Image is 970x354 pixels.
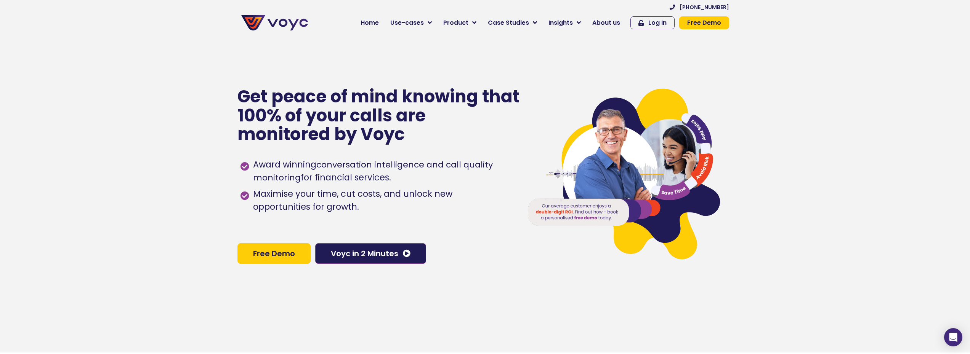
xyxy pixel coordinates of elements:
[315,243,426,264] a: Voyc in 2 Minutes
[944,328,962,346] div: Open Intercom Messenger
[482,15,543,30] a: Case Studies
[253,159,493,183] h1: conversation intelligence and call quality monitoring
[237,87,521,144] p: Get peace of mind knowing that 100% of your calls are monitored by Voyc
[488,18,529,27] span: Case Studies
[438,15,482,30] a: Product
[592,18,620,27] span: About us
[630,16,675,29] a: Log In
[543,15,587,30] a: Insights
[331,250,398,257] span: Voyc in 2 Minutes
[355,15,385,30] a: Home
[670,5,729,10] a: [PHONE_NUMBER]
[361,18,379,27] span: Home
[385,15,438,30] a: Use-cases
[443,18,468,27] span: Product
[390,18,424,27] span: Use-cases
[687,20,721,26] span: Free Demo
[679,16,729,29] a: Free Demo
[548,18,573,27] span: Insights
[253,250,295,257] span: Free Demo
[237,243,311,264] a: Free Demo
[251,158,511,184] span: Award winning for financial services.
[241,15,308,30] img: voyc-full-logo
[251,188,511,214] span: Maximise your time, cut costs, and unlock new opportunities for growth.
[587,15,626,30] a: About us
[648,20,667,26] span: Log In
[680,5,729,10] span: [PHONE_NUMBER]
